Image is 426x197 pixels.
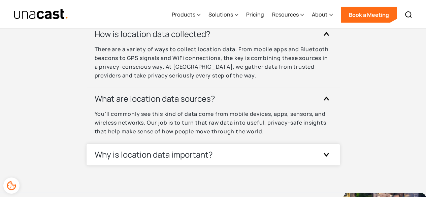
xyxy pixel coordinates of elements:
h3: How is location data collected? [95,29,210,39]
div: Resources [272,1,304,29]
h3: What are location data sources? [95,93,215,104]
div: About [312,1,333,29]
a: Pricing [246,1,264,29]
div: Cookie Preferences [3,177,20,194]
p: There are a variety of ways to collect location data. From mobile apps and Bluetooth beacons to G... [95,45,332,80]
div: Solutions [208,1,238,29]
div: Products [172,1,200,29]
img: Search icon [404,11,413,19]
div: Resources [272,10,299,19]
p: You’ll commonly see this kind of data come from mobile devices, apps, sensors, and wireless netwo... [95,109,332,136]
div: Products [172,10,195,19]
h3: Why is location data important? [95,149,213,160]
a: Book a Meeting [341,7,397,23]
a: home [13,8,68,20]
img: Unacast text logo [13,8,68,20]
div: About [312,10,328,19]
div: Solutions [208,10,233,19]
